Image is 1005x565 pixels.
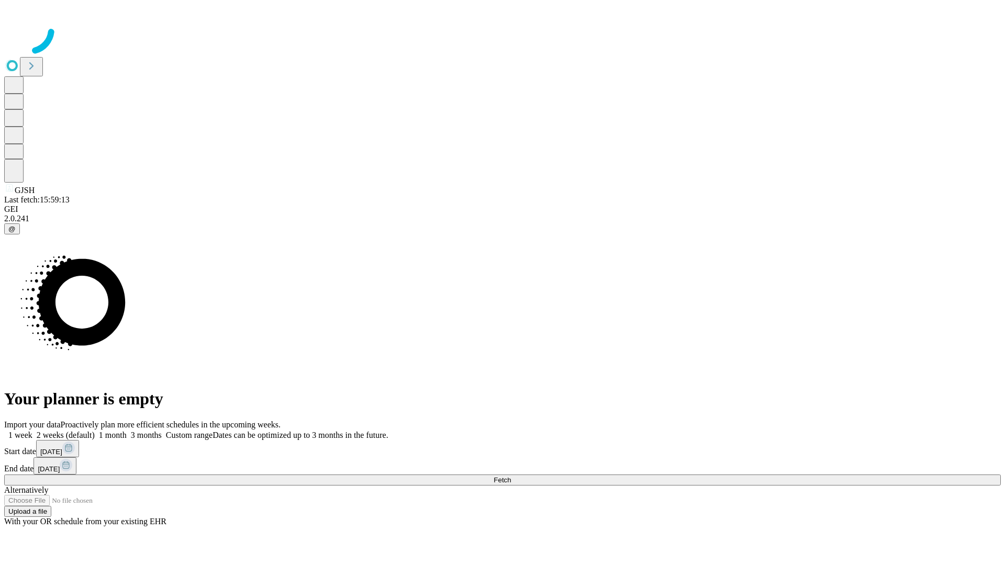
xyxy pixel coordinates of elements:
[8,225,16,233] span: @
[37,431,95,439] span: 2 weeks (default)
[4,517,166,526] span: With your OR schedule from your existing EHR
[8,431,32,439] span: 1 week
[131,431,162,439] span: 3 months
[4,506,51,517] button: Upload a file
[33,457,76,474] button: [DATE]
[4,205,1001,214] div: GEI
[4,389,1001,409] h1: Your planner is empty
[213,431,388,439] span: Dates can be optimized up to 3 months in the future.
[99,431,127,439] span: 1 month
[15,186,35,195] span: GJSH
[40,448,62,456] span: [DATE]
[4,485,48,494] span: Alternatively
[4,420,61,429] span: Import your data
[494,476,511,484] span: Fetch
[36,440,79,457] button: [DATE]
[4,440,1001,457] div: Start date
[4,195,70,204] span: Last fetch: 15:59:13
[4,223,20,234] button: @
[4,474,1001,485] button: Fetch
[61,420,281,429] span: Proactively plan more efficient schedules in the upcoming weeks.
[166,431,213,439] span: Custom range
[4,214,1001,223] div: 2.0.241
[38,465,60,473] span: [DATE]
[4,457,1001,474] div: End date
